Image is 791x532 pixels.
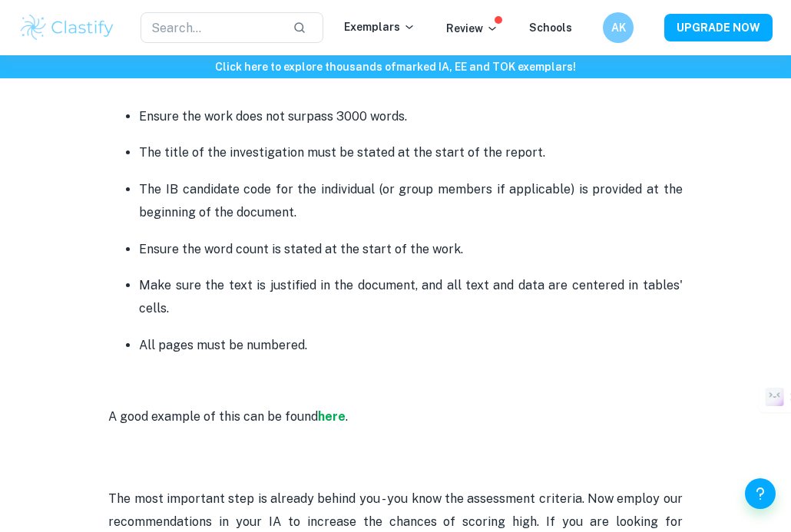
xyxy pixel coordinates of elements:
[529,21,572,34] a: Schools
[139,141,682,164] p: The title of the investigation must be stated at the start of the report.
[108,405,682,428] p: A good example of this can be found .
[3,58,788,75] h6: Click here to explore thousands of marked IA, EE and TOK exemplars !
[610,19,627,36] h6: AK
[318,409,346,424] a: here
[664,14,773,41] button: UPGRADE NOW
[139,238,682,261] p: Ensure the word count is stated at the start of the work.
[745,478,776,509] button: Help and Feedback
[139,178,682,225] p: The IB candidate code for the individual (or group members if applicable) is provided at the begi...
[18,12,116,43] img: Clastify logo
[139,105,682,128] p: Ensure the work does not surpass 3000 words.
[446,20,498,37] p: Review
[603,12,634,43] button: AK
[141,12,281,43] input: Search...
[344,18,415,35] p: Exemplars
[139,274,682,321] p: Make sure the text is justified in the document, and all text and data are centered in tables' ce...
[139,334,682,357] p: All pages must be numbered.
